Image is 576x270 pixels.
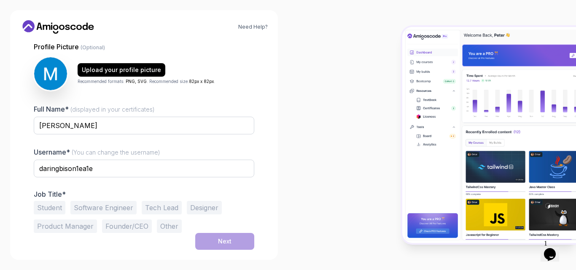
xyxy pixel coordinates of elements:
p: Profile Picture [34,42,254,52]
label: Username* [34,148,160,156]
button: Tech Lead [142,201,182,214]
button: Upload your profile picture [78,63,165,77]
span: 82px x 82px [189,79,214,84]
button: Founder/CEO [102,219,152,233]
label: Full Name* [34,105,155,113]
button: Student [34,201,65,214]
span: PNG, SVG [126,79,147,84]
a: Need Help? [238,24,268,30]
button: Next [195,233,254,250]
span: (You can change the username) [72,149,160,156]
iframe: chat widget [541,236,568,262]
img: user profile image [34,57,67,90]
a: Home link [20,20,96,34]
img: Amigoscode Dashboard [402,27,576,243]
button: Product Manager [34,219,97,233]
button: Other [157,219,182,233]
input: Enter your Full Name [34,117,254,134]
span: (displayed in your certificates) [70,106,155,113]
div: Next [218,237,231,246]
button: Software Engineer [70,201,137,214]
span: (Optional) [81,44,105,51]
input: Enter your Username [34,160,254,177]
button: Designer [187,201,222,214]
p: Job Title* [34,190,254,198]
p: Recommended formats: . Recommended size: . [78,78,215,85]
div: Upload your profile picture [82,66,161,74]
